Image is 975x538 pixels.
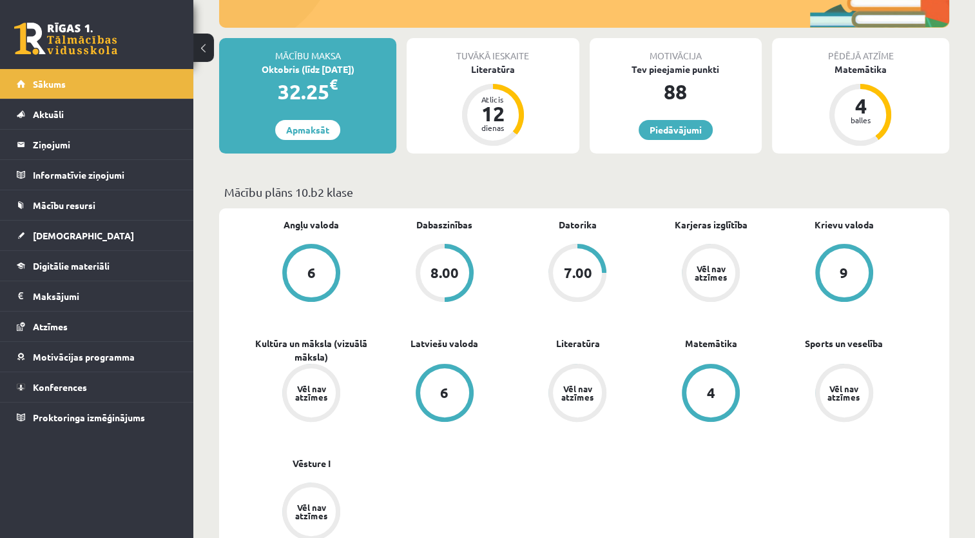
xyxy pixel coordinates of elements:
[841,116,880,124] div: balles
[33,351,135,363] span: Motivācijas programma
[407,38,579,63] div: Tuvākā ieskaite
[474,103,512,124] div: 12
[440,386,449,400] div: 6
[17,372,177,402] a: Konferences
[841,95,880,116] div: 4
[33,199,95,211] span: Mācību resursi
[777,244,911,304] a: 9
[772,63,949,148] a: Matemātika 4 balles
[17,281,177,311] a: Maksājumi
[17,221,177,250] a: [DEMOGRAPHIC_DATA]
[33,160,177,190] legend: Informatīvie ziņojumi
[644,364,778,424] a: 4
[329,75,338,94] span: €
[840,266,848,280] div: 9
[224,183,944,201] p: Mācību plāns 10.b2 klase
[245,337,378,364] a: Kultūra un māksla (vizuālā māksla)
[805,337,883,350] a: Sports un veselība
[407,63,579,148] a: Literatūra Atlicis 12 dienas
[555,337,599,350] a: Literatūra
[33,321,68,332] span: Atzīmes
[511,364,644,424] a: Vēl nav atzīmes
[17,403,177,432] a: Proktoringa izmēģinājums
[511,244,644,304] a: 7.00
[307,266,316,280] div: 6
[284,218,339,232] a: Angļu valoda
[777,364,911,424] a: Vēl nav atzīmes
[410,337,478,350] a: Latviešu valoda
[33,130,177,159] legend: Ziņojumi
[563,266,592,280] div: 7.00
[219,38,396,63] div: Mācību maksa
[245,364,378,424] a: Vēl nav atzīmes
[33,260,110,272] span: Digitālie materiāli
[815,218,874,232] a: Krievu valoda
[378,364,512,424] a: 6
[430,266,459,280] div: 8.00
[559,384,595,401] div: Vēl nav atzīmes
[693,264,729,281] div: Vēl nav atzīmes
[17,130,177,159] a: Ziņojumi
[219,63,396,76] div: Oktobris (līdz [DATE])
[639,120,713,140] a: Piedāvājumi
[245,244,378,304] a: 6
[17,342,177,372] a: Motivācijas programma
[17,160,177,190] a: Informatīvie ziņojumi
[644,244,778,304] a: Vēl nav atzīmes
[772,63,949,76] div: Matemātika
[293,384,329,401] div: Vēl nav atzīmes
[219,76,396,107] div: 32.25
[416,218,472,232] a: Dabaszinības
[293,457,331,470] a: Vēsture I
[33,412,145,423] span: Proktoringa izmēģinājums
[707,386,715,400] div: 4
[590,63,762,76] div: Tev pieejamie punkti
[17,99,177,129] a: Aktuāli
[17,69,177,99] a: Sākums
[17,312,177,341] a: Atzīmes
[826,384,862,401] div: Vēl nav atzīmes
[474,124,512,132] div: dienas
[33,281,177,311] legend: Maksājumi
[33,381,87,393] span: Konferences
[17,251,177,281] a: Digitālie materiāli
[559,218,597,232] a: Datorika
[474,95,512,103] div: Atlicis
[33,108,64,120] span: Aktuāli
[378,244,512,304] a: 8.00
[33,78,66,90] span: Sākums
[590,76,762,107] div: 88
[14,23,117,55] a: Rīgas 1. Tālmācības vidusskola
[772,38,949,63] div: Pēdējā atzīme
[590,38,762,63] div: Motivācija
[275,120,340,140] a: Apmaksāt
[685,337,737,350] a: Matemātika
[17,190,177,220] a: Mācību resursi
[407,63,579,76] div: Literatūra
[33,230,134,241] span: [DEMOGRAPHIC_DATA]
[293,503,329,520] div: Vēl nav atzīmes
[675,218,748,232] a: Karjeras izglītība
